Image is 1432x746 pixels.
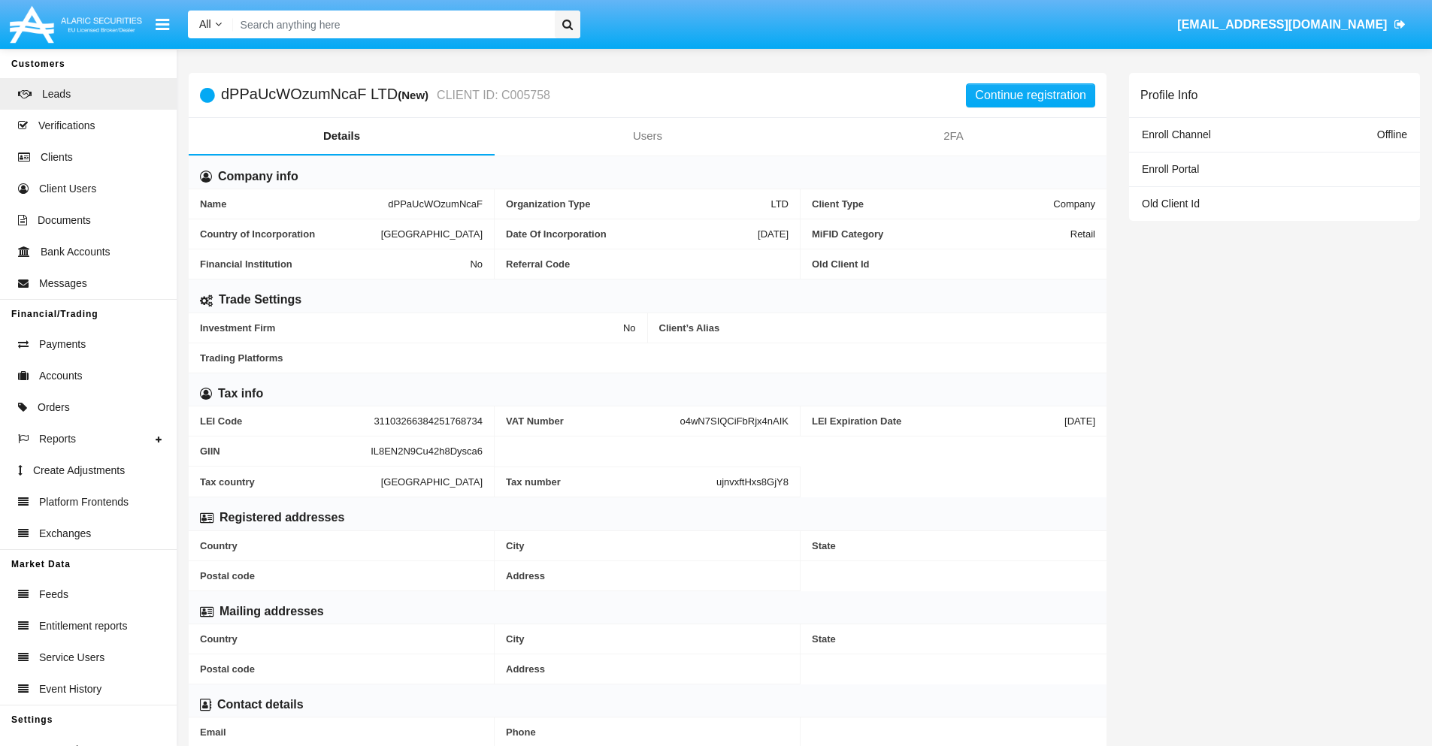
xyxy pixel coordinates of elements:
[200,570,483,581] span: Postal code
[812,415,1064,427] span: LEI Expiration Date
[801,118,1107,154] a: 2FA
[388,198,483,210] span: dPPaUcWOzumNcaF
[381,476,483,488] span: [GEOGRAPHIC_DATA]
[812,258,1095,270] span: Old Client Id
[623,322,636,334] span: No
[433,89,550,101] small: CLIENT ID: C005758
[188,17,233,32] a: All
[812,540,1095,551] span: State
[33,463,125,479] span: Create Adjustments
[219,509,344,526] h6: Registered addresses
[470,258,483,270] span: No
[506,540,789,551] span: City
[200,476,381,488] span: Tax country
[39,276,87,291] span: Messages
[506,726,789,738] span: Phone
[374,415,483,427] span: 31103266384251768734
[506,228,758,240] span: Date Of Incorporation
[680,415,789,427] span: o4wN7SIQCiFbRjx4nAIK
[41,150,73,165] span: Clients
[200,322,623,334] span: Investment Firm
[1170,4,1413,46] a: [EMAIL_ADDRESS][DOMAIN_NAME]
[770,198,789,210] span: LTD
[200,633,483,645] span: Country
[966,83,1095,107] button: Continue registration
[200,445,371,457] span: GIIN
[8,2,144,47] img: Logo image
[218,168,298,185] h6: Company info
[1142,128,1211,140] span: Enroll Channel
[200,228,381,240] span: Country of Incorporation
[1142,198,1200,210] span: Old Client Id
[758,228,789,240] span: [DATE]
[506,663,789,675] span: Address
[39,650,104,666] span: Service Users
[716,476,789,488] span: ujnvxftHxs8GjY8
[1053,198,1095,210] span: Company
[506,633,789,645] span: City
[1377,128,1407,140] span: Offline
[812,198,1053,210] span: Client Type
[39,587,68,603] span: Feeds
[371,445,483,457] span: IL8EN2N9Cu42h8Dysca6
[200,198,388,210] span: Name
[42,86,71,102] span: Leads
[39,526,91,542] span: Exchanges
[495,118,801,154] a: Users
[506,258,789,270] span: Referral Code
[1070,228,1095,240] span: Retail
[39,681,101,697] span: Event History
[217,696,304,713] h6: Contact details
[189,118,495,154] a: Details
[812,633,1095,645] span: State
[218,385,263,402] h6: Tax info
[199,18,211,30] span: All
[39,337,86,352] span: Payments
[39,368,83,384] span: Accounts
[506,570,789,581] span: Address
[200,540,483,551] span: Country
[1064,415,1095,427] span: [DATE]
[381,228,483,240] span: [GEOGRAPHIC_DATA]
[398,86,433,104] div: (New)
[38,400,70,415] span: Orders
[200,726,483,738] span: Email
[39,494,129,510] span: Platform Frontends
[39,618,128,634] span: Entitlement reports
[200,663,483,675] span: Postal code
[200,415,374,427] span: LEI Code
[200,352,1095,364] span: Trading Platforms
[1177,18,1387,31] span: [EMAIL_ADDRESS][DOMAIN_NAME]
[1140,88,1197,102] h6: Profile Info
[506,198,770,210] span: Organization Type
[659,322,1096,334] span: Client’s Alias
[41,244,111,260] span: Bank Accounts
[200,258,470,270] span: Financial Institution
[39,181,96,197] span: Client Users
[506,476,716,488] span: Tax number
[506,415,680,427] span: VAT Number
[1142,163,1199,175] span: Enroll Portal
[219,291,301,308] h6: Trade Settings
[812,228,1070,240] span: MiFID Category
[233,11,549,38] input: Search
[219,603,324,620] h6: Mailing addresses
[221,86,550,104] h5: dPPaUcWOzumNcaF LTD
[38,213,91,228] span: Documents
[38,118,95,134] span: Verifications
[39,431,76,447] span: Reports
